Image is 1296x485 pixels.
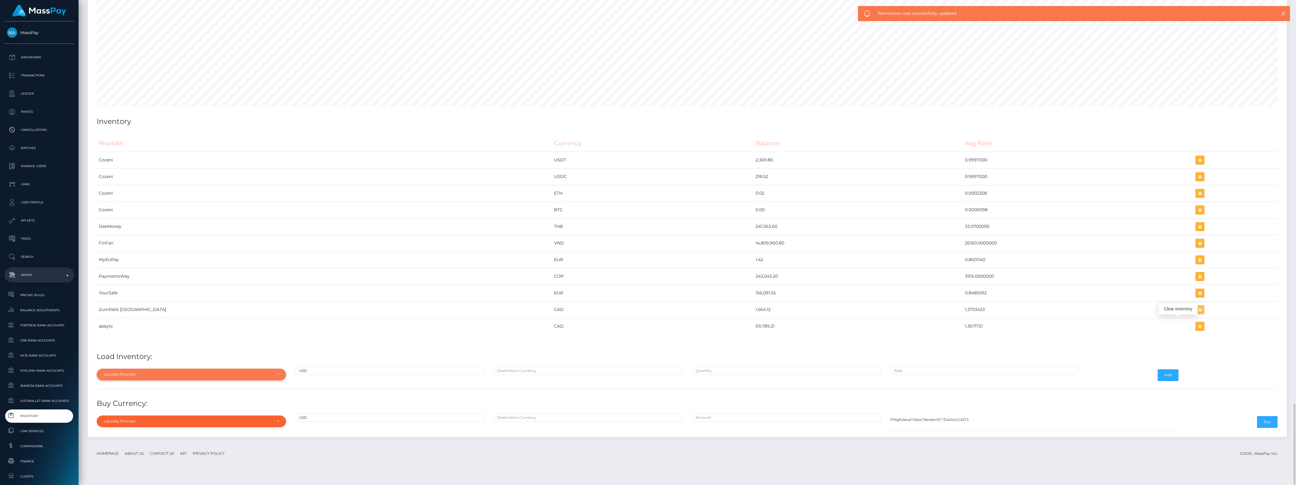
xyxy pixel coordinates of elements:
p: Admin [7,270,72,280]
a: Inventory [5,409,74,422]
a: About Us [122,449,146,458]
td: 1,564.12 [753,301,963,318]
span: Link Services [7,428,72,435]
td: DeeMoney [97,218,552,235]
span: Fortress Bank Accounts [7,322,72,329]
a: Links [5,177,74,192]
a: MCB Bank Accounts [5,349,74,362]
button: Add [1158,369,1178,381]
input: Source Currency [295,413,485,422]
td: PaymentsWay [97,268,552,285]
p: Cancellations [7,125,72,134]
p: Dashboard [7,53,72,62]
td: ETH [552,185,754,202]
input: Destination Currency [493,413,683,422]
td: EUR [552,251,754,268]
div: Liquidity Provider [104,372,272,377]
td: 0.0000098 [963,202,1193,218]
td: 33.0700000 [963,218,1193,235]
input: Destination Currency [493,366,683,375]
div: Liquidity Provider [104,419,272,424]
a: Taxes [5,231,74,246]
a: Transactions [5,68,74,83]
input: Amount [692,413,881,422]
a: JustWallet Bank Accounts [5,394,74,407]
td: COP [552,268,754,285]
td: Cozeni [97,152,552,168]
span: Commissions [7,443,72,450]
td: 0.8601140 [963,251,1193,268]
span: Inventory [7,412,72,419]
span: Clients [7,473,72,480]
h4: Inventory [97,116,1278,127]
a: Balance Adjustments [5,304,74,317]
td: apaylo [97,318,552,335]
td: USDT [552,152,754,168]
img: MassPay [7,27,17,38]
a: Ledger [5,86,74,101]
p: Batches [7,144,72,153]
td: 156,091.55 [753,285,963,301]
td: 3915.0000000 [963,268,1193,285]
p: Links [7,180,72,189]
a: API Keys [5,213,74,228]
td: 0.00 [753,202,963,218]
a: Finance [5,455,74,468]
a: MyEUPay Bank Accounts [5,364,74,377]
button: Liquidity Provider [97,369,286,380]
td: Cozeni [97,185,552,202]
th: Provider [97,135,552,152]
a: Clients [5,470,74,483]
td: 243,043.20 [753,268,963,285]
td: 1.3703433 [963,301,1193,318]
span: MassPay [5,30,74,35]
a: Link Services [5,425,74,438]
p: Ledger [7,89,72,98]
td: 0.0002308 [963,185,1193,202]
a: Homepage [94,449,121,458]
td: 69,789.21 [753,318,963,335]
a: Contact Us [147,449,176,458]
a: CRB Bank Accounts [5,334,74,347]
span: Pricing Rules [7,292,72,299]
td: BTC [552,202,754,218]
input: Source Currency [295,366,485,375]
a: Pricing Rules [5,289,74,302]
a: Batches [5,141,74,156]
span: CRB Bank Accounts [7,337,72,344]
td: Cozeni [97,202,552,218]
a: Privacy Policy [190,449,227,458]
input: Rate [890,366,1080,375]
p: Taxes [7,234,72,243]
td: CAD [552,318,754,335]
th: Balance [753,135,963,152]
td: MyEUPay [97,251,552,268]
a: Payees [5,104,74,119]
a: Dashboard [5,50,74,65]
textarea: {"HighValue":false,"VendorID":"DaVinciCAD"} [890,413,1179,431]
span: MyEUPay Bank Accounts [7,367,72,374]
td: 0.02 [753,185,963,202]
button: Liquidity Provider [97,415,286,427]
td: THB [552,218,754,235]
td: 1.3671721 [963,318,1193,335]
td: 2,369.80 [753,152,963,168]
a: Admin [5,267,74,283]
td: ZumRails [GEOGRAPHIC_DATA] [97,301,552,318]
td: YourSafe [97,285,552,301]
a: Search [5,249,74,264]
td: CAD [552,301,754,318]
td: 247,363.60 [753,218,963,235]
p: Transactions [7,71,72,80]
td: 1.42 [753,251,963,268]
a: User Profile [5,195,74,210]
td: EUR [552,285,754,301]
a: Manage Users [5,159,74,174]
a: Ibanera Bank Accounts [5,379,74,392]
img: MassPay Logo [12,5,66,17]
p: User Profile [7,198,72,207]
td: 26160.0000000 [963,235,1193,251]
span: Permission was successfully updated. [878,10,1239,17]
th: Avg Rate [963,135,1193,152]
td: USDC [552,168,754,185]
